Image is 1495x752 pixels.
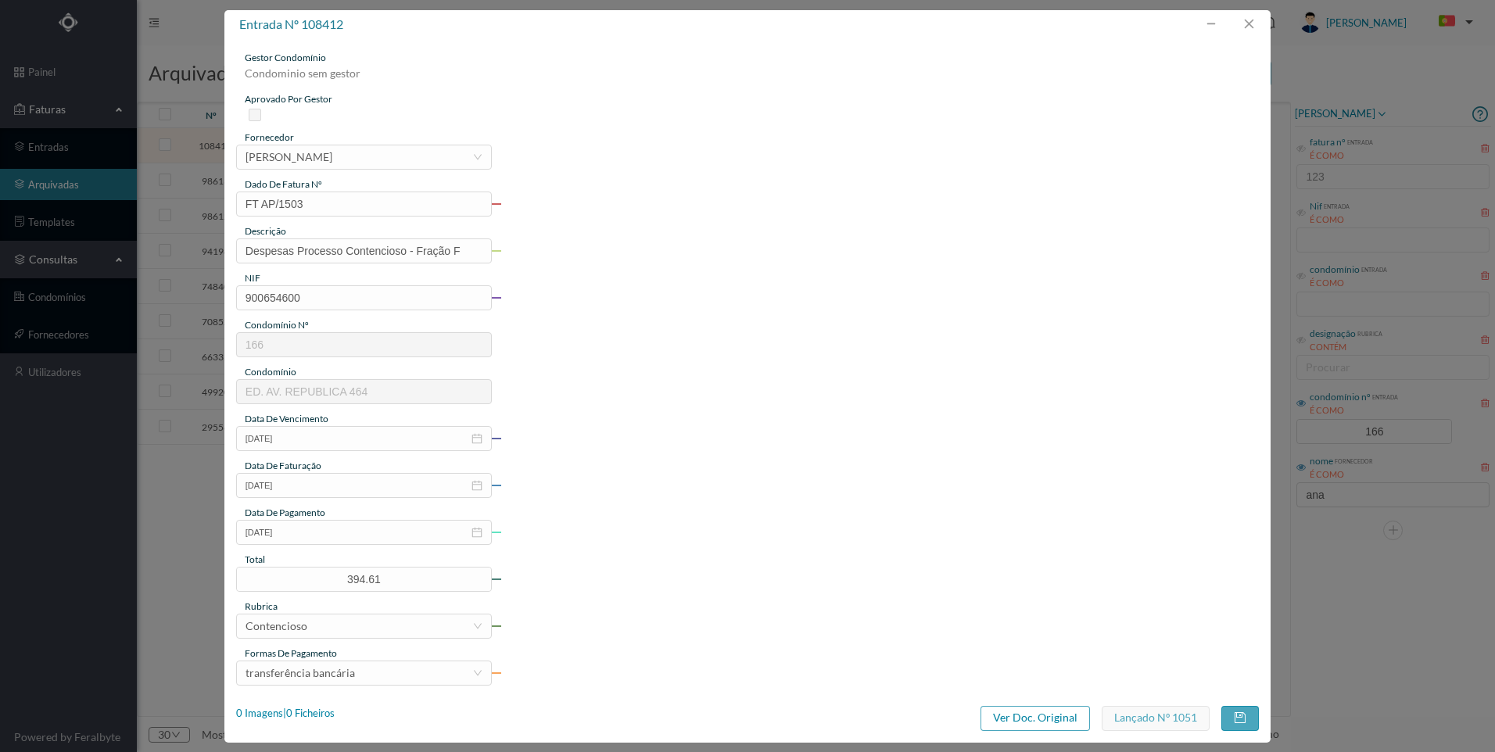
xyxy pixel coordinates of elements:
span: gestor condomínio [245,52,326,63]
div: Condominio sem gestor [236,65,492,92]
div: 0 Imagens | 0 Ficheiros [236,706,335,722]
span: condomínio [245,366,296,378]
span: Formas de Pagamento [245,647,337,659]
i: icon: calendar [471,433,482,444]
span: NIF [245,272,260,284]
div: transferência bancária [246,661,355,685]
span: data de pagamento [245,507,325,518]
span: rubrica [245,600,278,612]
span: descrição [245,225,286,237]
span: dado de fatura nº [245,178,322,190]
span: data de vencimento [245,413,328,424]
i: icon: down [473,668,482,678]
button: PT [1426,9,1479,34]
span: aprovado por gestor [245,93,332,105]
i: icon: down [473,621,482,631]
span: data de faturação [245,460,321,471]
span: entrada nº 108412 [239,16,343,31]
span: total [245,553,265,565]
span: fornecedor [245,131,294,143]
i: icon: down [473,152,482,162]
div: ANA CRISTINA PONTE [246,145,332,169]
div: Contencioso [246,614,307,638]
button: Ver Doc. Original [981,706,1090,731]
button: Lançado nº 1051 [1102,706,1210,731]
i: icon: calendar [471,527,482,538]
span: condomínio nº [245,319,309,331]
i: icon: calendar [471,480,482,491]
